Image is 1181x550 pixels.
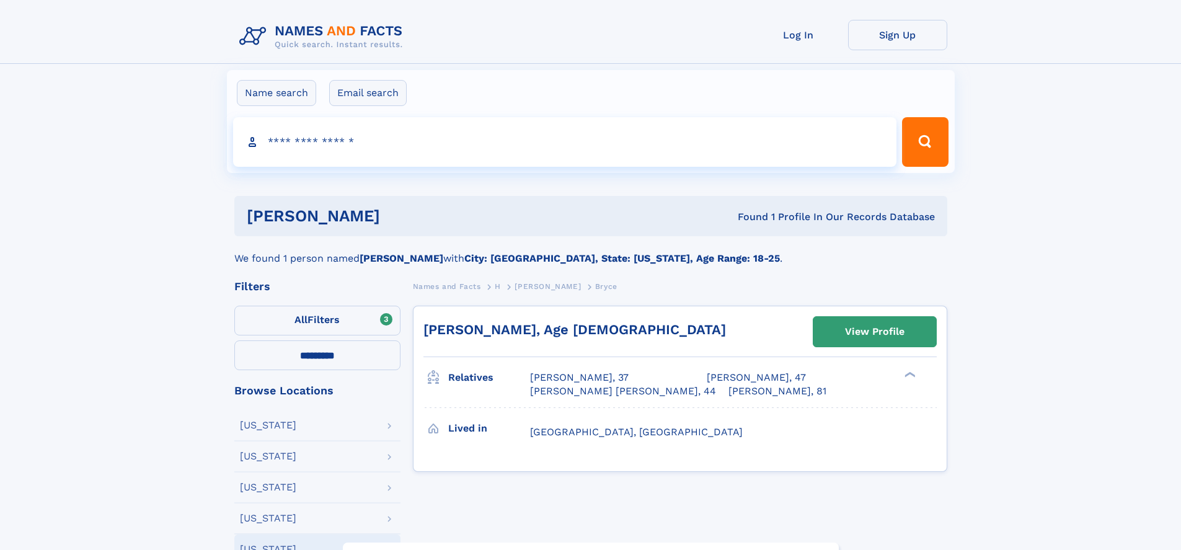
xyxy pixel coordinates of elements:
[234,20,413,53] img: Logo Names and Facts
[240,451,296,461] div: [US_STATE]
[707,371,806,384] a: [PERSON_NAME], 47
[495,278,501,294] a: H
[595,282,617,291] span: Bryce
[515,282,581,291] span: [PERSON_NAME]
[240,482,296,492] div: [US_STATE]
[901,371,916,379] div: ❯
[233,117,897,167] input: search input
[464,252,780,264] b: City: [GEOGRAPHIC_DATA], State: [US_STATE], Age Range: 18-25
[530,371,629,384] a: [PERSON_NAME], 37
[247,208,559,224] h1: [PERSON_NAME]
[515,278,581,294] a: [PERSON_NAME]
[234,236,947,266] div: We found 1 person named with .
[902,117,948,167] button: Search Button
[423,322,726,337] a: [PERSON_NAME], Age [DEMOGRAPHIC_DATA]
[848,20,947,50] a: Sign Up
[813,317,936,347] a: View Profile
[559,210,935,224] div: Found 1 Profile In Our Records Database
[413,278,481,294] a: Names and Facts
[530,384,716,398] a: [PERSON_NAME] [PERSON_NAME], 44
[294,314,307,326] span: All
[448,367,530,388] h3: Relatives
[240,420,296,430] div: [US_STATE]
[237,80,316,106] label: Name search
[360,252,443,264] b: [PERSON_NAME]
[448,418,530,439] h3: Lived in
[329,80,407,106] label: Email search
[240,513,296,523] div: [US_STATE]
[234,306,400,335] label: Filters
[728,384,826,398] a: [PERSON_NAME], 81
[749,20,848,50] a: Log In
[845,317,905,346] div: View Profile
[495,282,501,291] span: H
[234,385,400,396] div: Browse Locations
[234,281,400,292] div: Filters
[530,426,743,438] span: [GEOGRAPHIC_DATA], [GEOGRAPHIC_DATA]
